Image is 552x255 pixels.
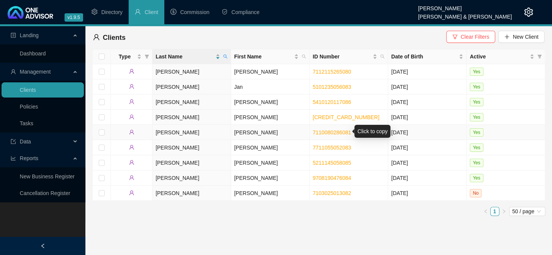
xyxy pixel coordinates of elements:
[64,13,83,22] span: v1.9.5
[536,51,543,62] span: filter
[313,52,371,61] span: ID Number
[145,54,149,59] span: filter
[20,120,33,126] a: Tasks
[354,125,390,138] div: Click to copy
[91,9,98,15] span: setting
[418,2,512,10] div: [PERSON_NAME]
[231,110,310,125] td: [PERSON_NAME]
[388,64,467,79] td: [DATE]
[300,51,308,62] span: search
[490,207,499,216] li: 1
[313,114,379,120] a: [CREDIT_CARD_NUMBER]
[388,170,467,186] td: [DATE]
[391,52,457,61] span: Date of Birth
[8,6,53,19] img: 2df55531c6924b55f21c4cf5d4484680-logo-light.svg
[231,140,310,155] td: [PERSON_NAME]
[499,207,508,216] li: Next Page
[418,10,512,19] div: [PERSON_NAME] & [PERSON_NAME]
[470,52,528,61] span: Active
[11,156,16,161] span: line-chart
[231,49,310,64] th: First Name
[223,54,228,59] span: search
[129,160,134,165] span: user
[483,209,488,214] span: left
[231,79,310,94] td: Jan
[470,189,481,197] span: No
[145,9,158,15] span: Client
[156,52,214,61] span: Last Name
[20,190,70,196] a: Cancellation Register
[153,186,231,201] td: [PERSON_NAME]
[231,125,310,140] td: [PERSON_NAME]
[40,243,46,249] span: left
[313,175,351,181] a: 9708190476084
[470,128,483,137] span: Yes
[461,33,489,41] span: Clear Filters
[153,155,231,170] td: [PERSON_NAME]
[470,174,483,182] span: Yes
[11,33,16,38] span: profile
[129,114,134,120] span: user
[470,159,483,167] span: Yes
[481,207,490,216] button: left
[313,190,351,196] a: 7103025013082
[379,51,386,62] span: search
[170,9,176,15] span: dollar
[313,69,351,75] a: 7112115265080
[537,54,542,59] span: filter
[470,113,483,121] span: Yes
[231,9,259,15] span: Compliance
[234,52,293,61] span: First Name
[153,79,231,94] td: [PERSON_NAME]
[388,125,467,140] td: [DATE]
[93,34,100,41] span: user
[129,99,134,104] span: user
[129,129,134,135] span: user
[129,175,134,180] span: user
[513,33,538,41] span: New Client
[481,207,490,216] li: Previous Page
[388,155,467,170] td: [DATE]
[153,64,231,79] td: [PERSON_NAME]
[153,125,231,140] td: [PERSON_NAME]
[11,139,16,144] span: import
[129,69,134,74] span: user
[153,140,231,155] td: [PERSON_NAME]
[509,207,545,216] div: Page Size
[504,34,510,39] span: plus
[231,186,310,201] td: [PERSON_NAME]
[524,8,533,17] span: setting
[20,139,31,145] span: Data
[231,155,310,170] td: [PERSON_NAME]
[388,49,467,64] th: Date of Birth
[470,143,483,152] span: Yes
[20,50,46,57] a: Dashboard
[313,160,351,166] a: 5211145058085
[111,49,153,64] th: Type
[20,155,38,161] span: Reports
[446,31,495,43] button: Clear Filters
[101,9,123,15] span: Directory
[470,68,483,76] span: Yes
[11,69,16,74] span: user
[310,49,388,64] th: ID Number
[388,94,467,110] td: [DATE]
[388,79,467,94] td: [DATE]
[153,94,231,110] td: [PERSON_NAME]
[313,99,351,105] a: 5410120117086
[135,9,141,15] span: user
[467,49,545,64] th: Active
[491,207,499,216] a: 1
[143,51,151,62] span: filter
[20,32,39,38] span: Landing
[222,51,229,62] span: search
[231,64,310,79] td: [PERSON_NAME]
[153,110,231,125] td: [PERSON_NAME]
[20,104,38,110] a: Policies
[20,69,51,75] span: Management
[388,140,467,155] td: [DATE]
[313,145,351,151] a: 7711055052083
[302,54,306,59] span: search
[129,190,134,195] span: user
[313,84,351,90] a: 5101235056083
